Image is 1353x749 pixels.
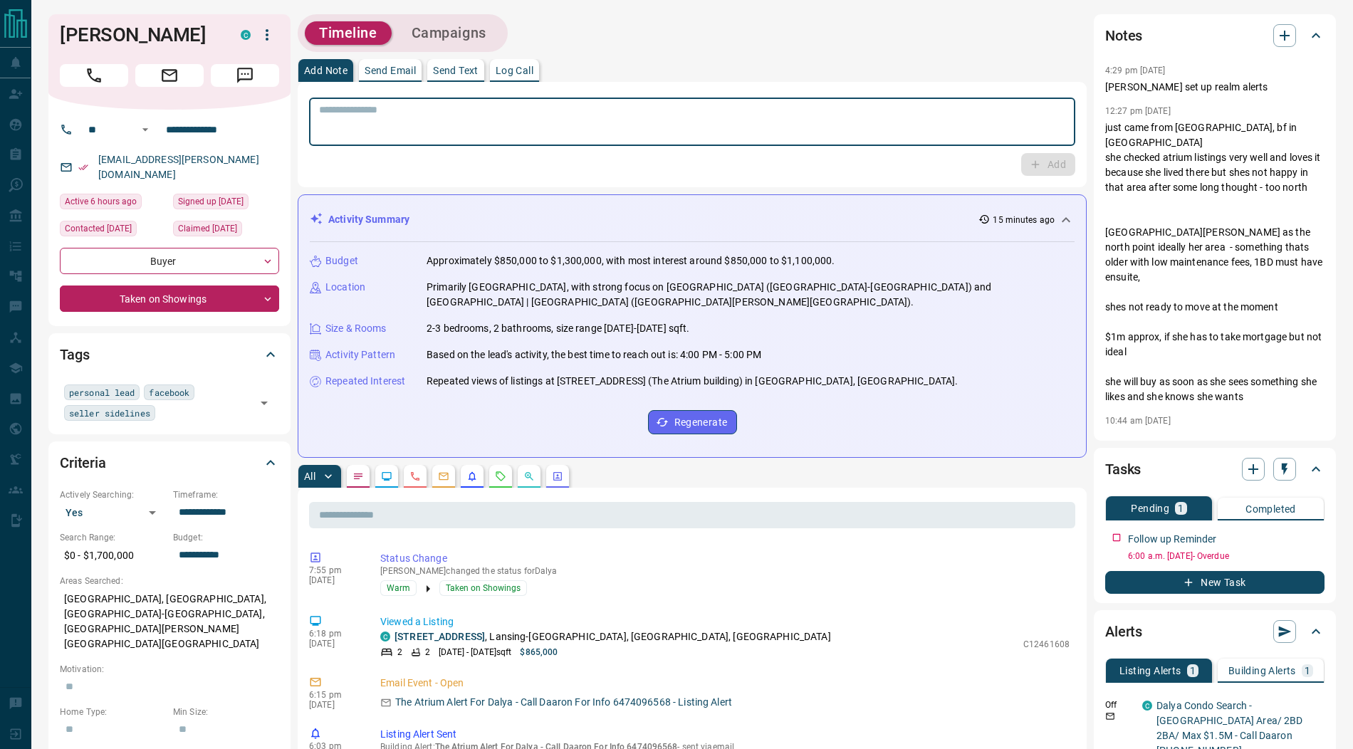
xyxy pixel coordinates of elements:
svg: Emails [438,471,449,482]
div: Notes [1105,19,1325,53]
p: Primarily [GEOGRAPHIC_DATA], with strong focus on [GEOGRAPHIC_DATA] ([GEOGRAPHIC_DATA]-[GEOGRAPHI... [427,280,1075,310]
p: Log Call [496,66,533,75]
div: condos.ca [1142,701,1152,711]
p: 15 minutes ago [993,214,1055,226]
svg: Requests [495,471,506,482]
p: 1 [1305,666,1310,676]
h2: Tags [60,343,89,366]
p: [PERSON_NAME] set up realm alerts [1105,80,1325,95]
p: [DATE] - [DATE] sqft [439,646,511,659]
p: 2 [425,646,430,659]
span: personal lead [69,385,135,399]
p: Motivation: [60,663,279,676]
p: 2-3 bedrooms, 2 bathrooms, size range [DATE]-[DATE] sqft. [427,321,690,336]
svg: Agent Actions [552,471,563,482]
p: Actively Searching: [60,488,166,501]
p: 4:29 pm [DATE] [1105,66,1166,75]
h2: Notes [1105,24,1142,47]
p: 1 [1190,666,1196,676]
p: Location [325,280,365,295]
p: Activity Summary [328,212,409,227]
button: Regenerate [648,410,737,434]
p: 6:18 pm [309,629,359,639]
p: Repeated Interest [325,374,405,389]
span: Contacted [DATE] [65,221,132,236]
p: Areas Searched: [60,575,279,587]
h2: Alerts [1105,620,1142,643]
p: 1 [1178,503,1184,513]
p: C12461608 [1023,638,1070,651]
p: Send Text [433,66,479,75]
p: $865,000 [520,646,558,659]
p: Email Event - Open [380,676,1070,691]
p: Budget: [173,531,279,544]
span: facebook [149,385,189,399]
p: Home Type: [60,706,166,718]
p: Activity Pattern [325,347,395,362]
a: [EMAIL_ADDRESS][PERSON_NAME][DOMAIN_NAME] [98,154,259,180]
p: The Atrium Alert For Dalya - Call Daaron For Info 6474096568 - Listing Alert [395,695,732,710]
p: Min Size: [173,706,279,718]
svg: Lead Browsing Activity [381,471,392,482]
p: Approximately $850,000 to $1,300,000, with most interest around $850,000 to $1,100,000. [427,253,835,268]
p: [DATE] [309,700,359,710]
p: Repeated views of listings at [STREET_ADDRESS] (The Atrium building) in [GEOGRAPHIC_DATA], [GEOGR... [427,374,958,389]
p: Based on the lead's activity, the best time to reach out is: 4:00 PM - 5:00 PM [427,347,761,362]
p: Viewed a Listing [380,614,1070,629]
svg: Email Verified [78,162,88,172]
div: condos.ca [241,30,251,40]
p: 12:27 pm [DATE] [1105,106,1171,116]
span: Signed up [DATE] [178,194,244,209]
button: Campaigns [397,21,501,45]
p: Send Email [365,66,416,75]
p: Follow up Reminder [1128,532,1216,547]
p: Status Change [380,551,1070,566]
button: Timeline [305,21,392,45]
span: seller sidelines [69,406,150,420]
span: Call [60,64,128,87]
p: 7:55 pm [309,565,359,575]
div: Yes [60,501,166,524]
div: Fri May 17 2024 [173,194,279,214]
h2: Criteria [60,451,106,474]
p: Listing Alert Sent [380,727,1070,742]
p: Pending [1131,503,1169,513]
div: Tags [60,337,279,372]
button: New Task [1105,571,1325,594]
p: Listing Alerts [1119,666,1181,676]
div: Tasks [1105,452,1325,486]
h1: [PERSON_NAME] [60,23,219,46]
span: Claimed [DATE] [178,221,237,236]
p: 10:44 am [DATE] [1105,416,1171,426]
div: condos.ca [380,632,390,641]
p: Completed [1245,504,1296,514]
svg: Listing Alerts [466,471,478,482]
p: 2 [397,646,402,659]
p: Building Alerts [1228,666,1296,676]
p: 6:15 pm [309,690,359,700]
span: Taken on Showings [446,581,521,595]
p: [DATE] [309,575,359,585]
p: $0 - $1,700,000 [60,544,166,567]
div: Wed Aug 20 2025 [60,221,166,241]
div: Criteria [60,446,279,480]
div: Activity Summary15 minutes ago [310,206,1075,233]
button: Open [254,393,274,413]
p: Budget [325,253,358,268]
p: Size & Rooms [325,321,387,336]
p: All [304,471,315,481]
p: just came from [GEOGRAPHIC_DATA], bf in [GEOGRAPHIC_DATA] she checked atrium listings very well a... [1105,120,1325,404]
p: , Lansing-[GEOGRAPHIC_DATA], [GEOGRAPHIC_DATA], [GEOGRAPHIC_DATA] [395,629,831,644]
p: 6:00 a.m. [DATE] - Overdue [1128,550,1325,562]
div: Taken on Showings [60,286,279,312]
span: Warm [387,581,410,595]
button: Open [137,121,154,138]
p: Search Range: [60,531,166,544]
svg: Email [1105,711,1115,721]
p: [PERSON_NAME] changed the status for Dalya [380,566,1070,576]
p: Add Note [304,66,348,75]
svg: Notes [352,471,364,482]
p: [GEOGRAPHIC_DATA], [GEOGRAPHIC_DATA], [GEOGRAPHIC_DATA]-[GEOGRAPHIC_DATA], [GEOGRAPHIC_DATA][PERS... [60,587,279,656]
p: [DATE] [309,639,359,649]
span: Message [211,64,279,87]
